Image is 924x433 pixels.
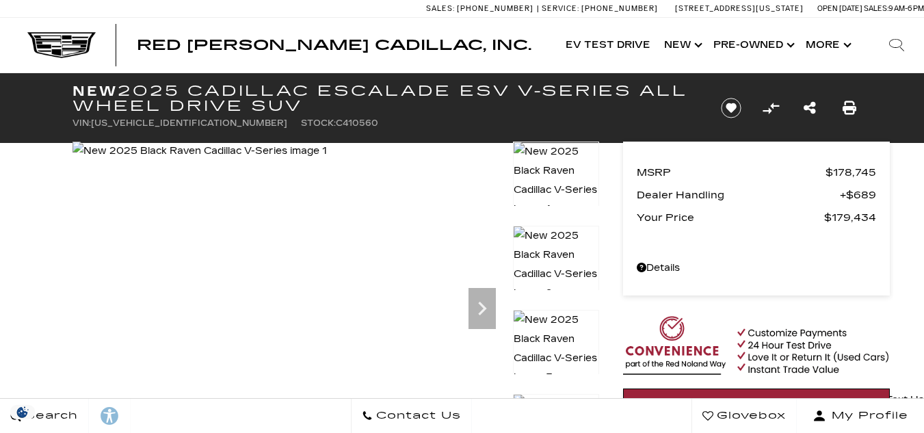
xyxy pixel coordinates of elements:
[72,142,327,161] img: New 2025 Black Raven Cadillac V-Series image 1
[7,405,38,419] section: Click to Open Cookie Consent Modal
[824,208,876,227] span: $179,434
[373,406,461,425] span: Contact Us
[301,118,336,128] span: Stock:
[72,118,91,128] span: VIN:
[468,288,496,329] div: Next
[542,4,579,13] span: Service:
[637,185,840,205] span: Dealer Handling
[27,32,96,58] img: Cadillac Dark Logo with Cadillac White Text
[581,4,658,13] span: [PHONE_NUMBER]
[72,83,698,114] h1: 2025 Cadillac Escalade ESV V-Series All Wheel Drive SUV
[826,163,876,182] span: $178,745
[843,99,856,118] a: Print this New 2025 Cadillac Escalade ESV V-Series All Wheel Drive SUV
[513,310,599,388] img: New 2025 Black Raven Cadillac V-Series image 3
[797,399,924,433] button: Open user profile menu
[675,4,804,13] a: [STREET_ADDRESS][US_STATE]
[351,399,472,433] a: Contact Us
[716,97,746,119] button: Save vehicle
[637,185,876,205] a: Dealer Handling $689
[637,163,876,182] a: MSRP $178,745
[707,18,799,73] a: Pre-Owned
[623,389,890,425] a: Start Your Deal
[426,4,455,13] span: Sales:
[817,4,862,13] span: Open [DATE]
[886,394,924,406] span: Text Us
[513,142,599,220] img: New 2025 Black Raven Cadillac V-Series image 1
[457,4,533,13] span: [PHONE_NUMBER]
[21,406,78,425] span: Search
[7,405,38,419] img: Opt-Out Icon
[691,399,797,433] a: Glovebox
[713,406,786,425] span: Glovebox
[637,208,876,227] a: Your Price $179,434
[72,83,118,99] strong: New
[799,18,856,73] button: More
[637,163,826,182] span: MSRP
[559,18,657,73] a: EV Test Drive
[537,5,661,12] a: Service: [PHONE_NUMBER]
[513,226,599,304] img: New 2025 Black Raven Cadillac V-Series image 2
[657,18,707,73] a: New
[888,4,924,13] span: 9 AM-6 PM
[637,208,824,227] span: Your Price
[91,118,287,128] span: [US_VEHICLE_IDENTIFICATION_NUMBER]
[864,4,888,13] span: Sales:
[137,38,531,52] a: Red [PERSON_NAME] Cadillac, Inc.
[336,118,378,128] span: C410560
[886,391,924,410] a: Text Us
[840,185,876,205] span: $689
[137,37,531,53] span: Red [PERSON_NAME] Cadillac, Inc.
[826,406,908,425] span: My Profile
[761,98,781,118] button: Compare Vehicle
[426,5,537,12] a: Sales: [PHONE_NUMBER]
[637,259,876,278] a: Details
[804,99,816,118] a: Share this New 2025 Cadillac Escalade ESV V-Series All Wheel Drive SUV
